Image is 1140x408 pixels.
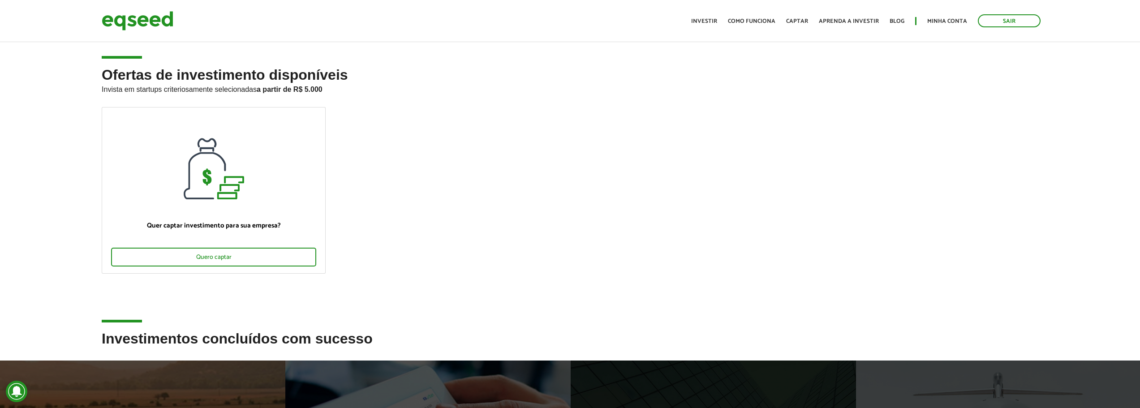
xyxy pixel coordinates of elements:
a: Minha conta [927,18,967,24]
a: Captar [786,18,808,24]
a: Blog [890,18,904,24]
h2: Ofertas de investimento disponíveis [102,67,1038,107]
a: Como funciona [728,18,775,24]
div: Quero captar [111,248,316,266]
a: Sair [978,14,1041,27]
img: EqSeed [102,9,173,33]
p: Quer captar investimento para sua empresa? [111,222,316,230]
strong: a partir de R$ 5.000 [257,86,323,93]
p: Invista em startups criteriosamente selecionadas [102,83,1038,94]
a: Aprenda a investir [819,18,879,24]
a: Investir [691,18,717,24]
h2: Investimentos concluídos com sucesso [102,331,1038,360]
a: Quer captar investimento para sua empresa? Quero captar [102,107,326,274]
